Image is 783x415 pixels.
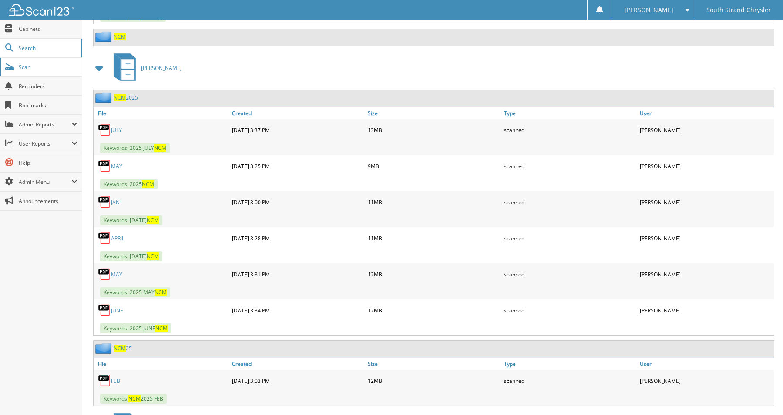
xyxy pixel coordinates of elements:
[19,159,77,166] span: Help
[100,215,162,225] span: Keywords: [DATE]
[502,193,638,211] div: scanned
[98,123,111,136] img: PDF.png
[366,372,502,389] div: 12MB
[111,271,122,278] a: MAY
[366,121,502,139] div: 13MB
[366,107,502,119] a: Size
[141,64,182,72] span: [PERSON_NAME]
[94,358,230,370] a: File
[108,51,182,85] a: [PERSON_NAME]
[638,266,774,283] div: [PERSON_NAME]
[114,33,126,40] a: NCM
[114,94,138,101] a: NCM2025
[230,229,366,247] div: [DATE] 3:28 PM
[100,251,162,261] span: Keywords: [DATE]
[366,302,502,319] div: 12MB
[155,325,168,332] span: NCM
[19,25,77,33] span: Cabinets
[147,252,159,260] span: NCM
[98,232,111,245] img: PDF.png
[739,373,783,415] iframe: Chat Widget
[128,395,141,402] span: NCM
[95,92,114,103] img: folder2.png
[19,102,77,109] span: Bookmarks
[625,7,673,13] span: [PERSON_NAME]
[502,266,638,283] div: scanned
[19,197,77,205] span: Announcements
[114,345,126,352] span: NCM
[19,83,77,90] span: Reminders
[19,44,76,52] span: Search
[100,143,170,153] span: Keywords: 2025 JULY
[230,266,366,283] div: [DATE] 3:31 PM
[95,31,114,42] img: folder2.png
[638,157,774,175] div: [PERSON_NAME]
[19,178,71,186] span: Admin Menu
[114,94,126,101] span: NCM
[230,107,366,119] a: Created
[638,193,774,211] div: [PERSON_NAME]
[366,193,502,211] div: 11MB
[111,199,120,206] a: JAN
[9,4,74,16] img: scan123-logo-white.svg
[111,126,122,134] a: JULY
[230,193,366,211] div: [DATE] 3:00 PM
[155,289,167,296] span: NCM
[19,63,77,71] span: Scan
[230,121,366,139] div: [DATE] 3:37 PM
[100,179,158,189] span: Keywords: 2025
[147,216,159,224] span: NCM
[638,229,774,247] div: [PERSON_NAME]
[502,157,638,175] div: scanned
[638,121,774,139] div: [PERSON_NAME]
[502,358,638,370] a: Type
[638,372,774,389] div: [PERSON_NAME]
[98,159,111,173] img: PDF.png
[98,268,111,281] img: PDF.png
[502,107,638,119] a: Type
[100,323,171,333] span: Keywords: 2025 JUNE
[366,157,502,175] div: 9MB
[154,144,166,152] span: NCM
[142,180,154,188] span: NCM
[366,358,502,370] a: Size
[366,229,502,247] div: 11MB
[19,121,71,128] span: Admin Reports
[94,107,230,119] a: File
[111,307,123,314] a: JUNE
[230,372,366,389] div: [DATE] 3:03 PM
[95,343,114,354] img: folder2.png
[230,157,366,175] div: [DATE] 3:25 PM
[366,266,502,283] div: 12MB
[502,229,638,247] div: scanned
[98,196,111,209] img: PDF.png
[111,377,120,385] a: FEB
[502,372,638,389] div: scanned
[98,374,111,387] img: PDF.png
[230,302,366,319] div: [DATE] 3:34 PM
[502,121,638,139] div: scanned
[638,358,774,370] a: User
[706,7,771,13] span: South Strand Chrysler
[111,235,124,242] a: APRIL
[98,304,111,317] img: PDF.png
[19,140,71,147] span: User Reports
[502,302,638,319] div: scanned
[230,358,366,370] a: Created
[100,394,167,404] span: Keywords: 2025 FEB
[111,163,122,170] a: MAY
[100,287,170,297] span: Keywords: 2025 MAY
[638,302,774,319] div: [PERSON_NAME]
[638,107,774,119] a: User
[114,345,132,352] a: NCM25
